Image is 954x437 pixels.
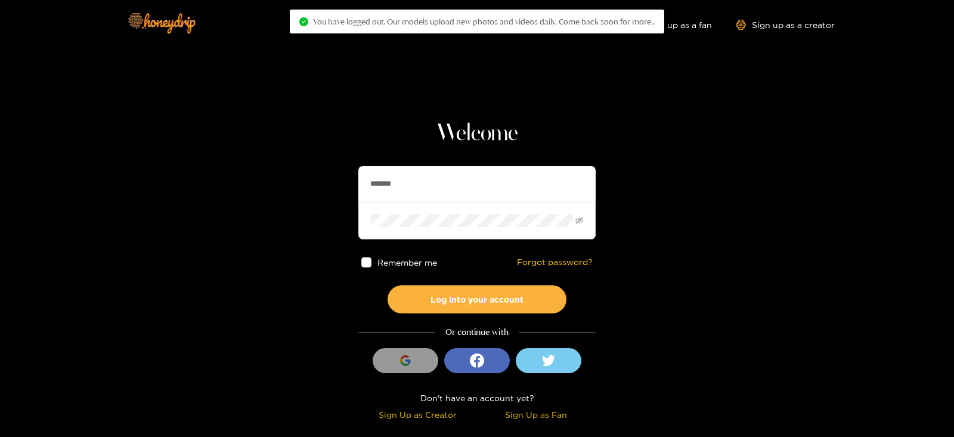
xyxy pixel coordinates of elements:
div: Sign Up as Creator [361,408,474,421]
div: Don't have an account yet? [358,391,596,405]
div: Sign Up as Fan [480,408,593,421]
div: Or continue with [358,325,596,339]
a: Sign up as a creator [736,20,835,30]
span: eye-invisible [575,217,583,224]
span: You have logged out. Our models upload new photos and videos daily. Come back soon for more.. [313,17,655,26]
a: Sign up as a fan [630,20,712,30]
a: Forgot password? [517,257,593,267]
span: check-circle [299,17,308,26]
button: Log into your account [388,285,566,313]
h1: Welcome [358,119,596,148]
span: Remember me [377,258,437,267]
